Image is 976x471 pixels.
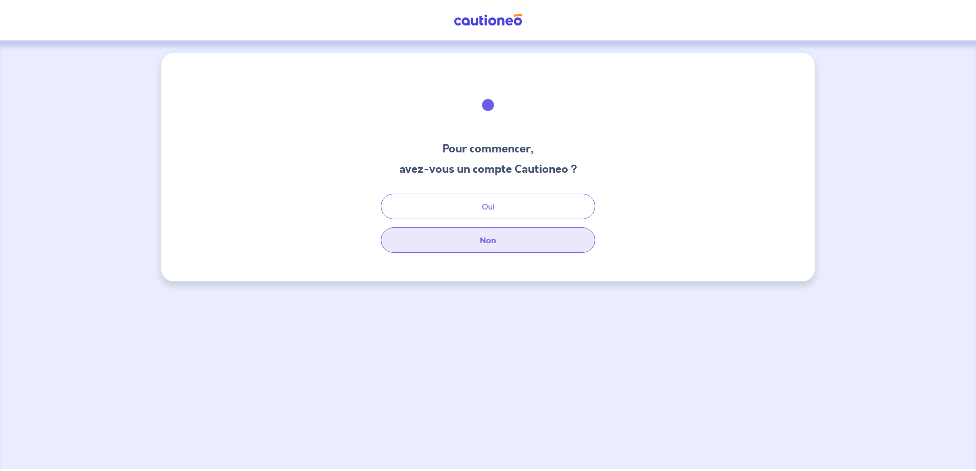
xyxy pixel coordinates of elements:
h3: avez-vous un compte Cautioneo ? [399,161,577,177]
button: Oui [381,194,595,219]
img: illu_welcome.svg [460,77,516,133]
button: Non [381,227,595,253]
h3: Pour commencer, [399,141,577,157]
img: Cautioneo [450,14,526,27]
